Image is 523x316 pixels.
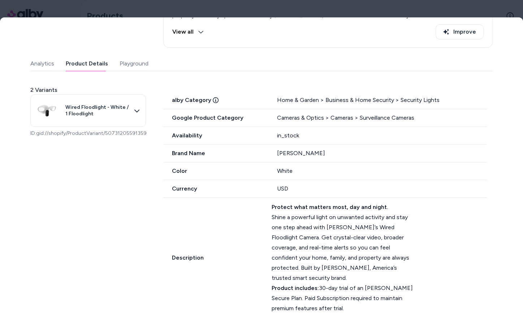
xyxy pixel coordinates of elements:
[277,167,487,175] div: White
[32,96,61,125] img: wired-1-cam-w.png
[172,24,204,39] button: View all
[436,24,484,39] button: Improve
[30,94,146,127] button: Wired Floodlight - White / 1 Floodlight
[277,114,487,122] div: Cameras & Optics > Cameras > Surveillance Cameras
[272,204,388,210] strong: Protect what matters most, day and night.
[66,56,108,71] button: Product Details
[272,285,319,291] strong: Product includes:
[272,283,415,313] div: 30-day trial of an [PERSON_NAME] Secure Plan. Paid Subscription required to maintain premium feat...
[277,149,487,158] div: [PERSON_NAME]
[163,114,268,122] span: Google Product Category
[120,56,148,71] button: Playground
[65,104,130,117] span: Wired Floodlight - White / 1 Floodlight
[30,56,54,71] button: Analytics
[272,202,415,283] div: Shine a powerful light on unwanted activity and stay one step ahead with [PERSON_NAME]’s Wired Fl...
[163,253,263,262] span: Description
[163,131,268,140] span: Availability
[277,131,487,140] div: in_stock
[163,167,268,175] span: Color
[277,96,487,104] div: Home & Garden > Business & Home Security > Security Lights
[163,96,268,104] span: alby Category
[163,184,268,193] span: Currency
[277,184,487,193] div: USD
[30,130,146,137] p: ID: gid://shopify/ProductVariant/50731205591359
[163,149,268,158] span: Brand Name
[30,86,57,94] span: 2 Variants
